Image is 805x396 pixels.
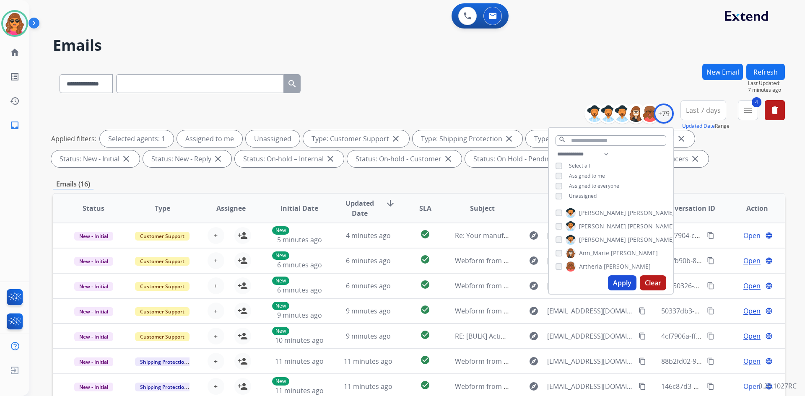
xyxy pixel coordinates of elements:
[628,222,675,230] span: [PERSON_NAME]
[135,282,190,291] span: Customer Support
[3,12,26,35] img: avatar
[214,381,218,391] span: +
[208,303,224,319] button: +
[743,306,761,316] span: Open
[608,275,636,290] button: Apply
[272,302,289,310] p: New
[208,328,224,344] button: +
[707,332,714,340] mat-icon: content_copy
[100,130,174,147] div: Selected agents: 1
[547,230,634,241] span: [PERSON_NAME][EMAIL_ADDRESS][PERSON_NAME][DOMAIN_NAME]
[579,249,609,257] span: Ann_Marie
[277,285,322,295] span: 6 minutes ago
[529,331,539,341] mat-icon: explore
[74,357,113,366] span: New - Initial
[639,383,646,390] mat-icon: content_copy
[770,105,780,115] mat-icon: delete
[272,377,289,386] p: New
[639,307,646,315] mat-icon: content_copy
[74,257,113,266] span: New - Initial
[707,282,714,290] mat-icon: content_copy
[455,281,645,290] span: Webform from [EMAIL_ADDRESS][DOMAIN_NAME] on [DATE]
[135,307,190,316] span: Customer Support
[529,230,539,241] mat-icon: explore
[765,232,773,239] mat-icon: language
[743,256,761,266] span: Open
[275,357,324,366] span: 11 minutes ago
[419,203,431,213] span: SLA
[235,150,344,167] div: Status: On-hold – Internal
[303,130,409,147] div: Type: Customer Support
[579,262,602,271] span: Artheria
[344,382,392,391] span: 11 minutes ago
[135,383,192,391] span: Shipping Protection
[346,306,391,316] span: 9 minutes ago
[682,122,730,129] span: Range
[272,277,289,285] p: New
[272,327,289,335] p: New
[758,381,797,391] p: 0.20.1027RC
[470,203,495,213] span: Subject
[611,249,658,257] span: [PERSON_NAME]
[155,203,170,213] span: Type
[443,154,453,164] mat-icon: close
[74,332,113,341] span: New - Initial
[420,355,430,365] mat-icon: check_circle
[743,331,761,341] span: Open
[748,87,785,93] span: 7 minutes ago
[74,383,113,391] span: New - Initial
[214,230,218,241] span: +
[455,231,620,240] span: Re: Your manufacturer's warranty may still be active
[238,306,248,316] mat-icon: person_add
[765,257,773,264] mat-icon: language
[272,251,289,260] p: New
[707,232,714,239] mat-icon: content_copy
[569,172,605,179] span: Assigned to me
[529,281,539,291] mat-icon: explore
[238,356,248,366] mat-icon: person_add
[529,356,539,366] mat-icon: explore
[143,150,231,167] div: Status: New - Reply
[246,130,300,147] div: Unassigned
[579,222,626,230] span: [PERSON_NAME]
[628,236,675,244] span: [PERSON_NAME]
[238,331,248,341] mat-icon: person_add
[213,154,223,164] mat-icon: close
[341,198,379,218] span: Updated Date
[676,134,686,144] mat-icon: close
[604,262,651,271] span: [PERSON_NAME]
[707,357,714,365] mat-icon: content_copy
[640,275,666,290] button: Clear
[238,381,248,391] mat-icon: person_add
[765,332,773,340] mat-icon: language
[277,260,322,269] span: 6 minutes ago
[10,72,20,82] mat-icon: list_alt
[208,378,224,395] button: +
[716,194,785,223] th: Action
[53,179,93,189] p: Emails (16)
[74,282,113,291] span: New - Initial
[569,182,619,189] span: Assigned to everyone
[569,162,590,169] span: Select all
[579,236,626,244] span: [PERSON_NAME]
[547,256,634,266] span: [EMAIL_ADDRESS][DOMAIN_NAME]
[177,130,242,147] div: Assigned to me
[558,136,566,143] mat-icon: search
[347,150,462,167] div: Status: On-hold - Customer
[455,256,645,265] span: Webform from [EMAIL_ADDRESS][DOMAIN_NAME] on [DATE]
[10,120,20,130] mat-icon: inbox
[743,356,761,366] span: Open
[287,79,297,89] mat-icon: search
[214,306,218,316] span: +
[420,254,430,264] mat-icon: check_circle
[743,105,753,115] mat-icon: menu
[465,150,593,167] div: Status: On Hold - Pending Parts
[569,192,597,199] span: Unassigned
[238,256,248,266] mat-icon: person_add
[135,232,190,241] span: Customer Support
[707,307,714,315] mat-icon: content_copy
[346,256,391,265] span: 6 minutes ago
[752,97,761,107] span: 4
[216,203,246,213] span: Assignee
[748,80,785,87] span: Last Updated:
